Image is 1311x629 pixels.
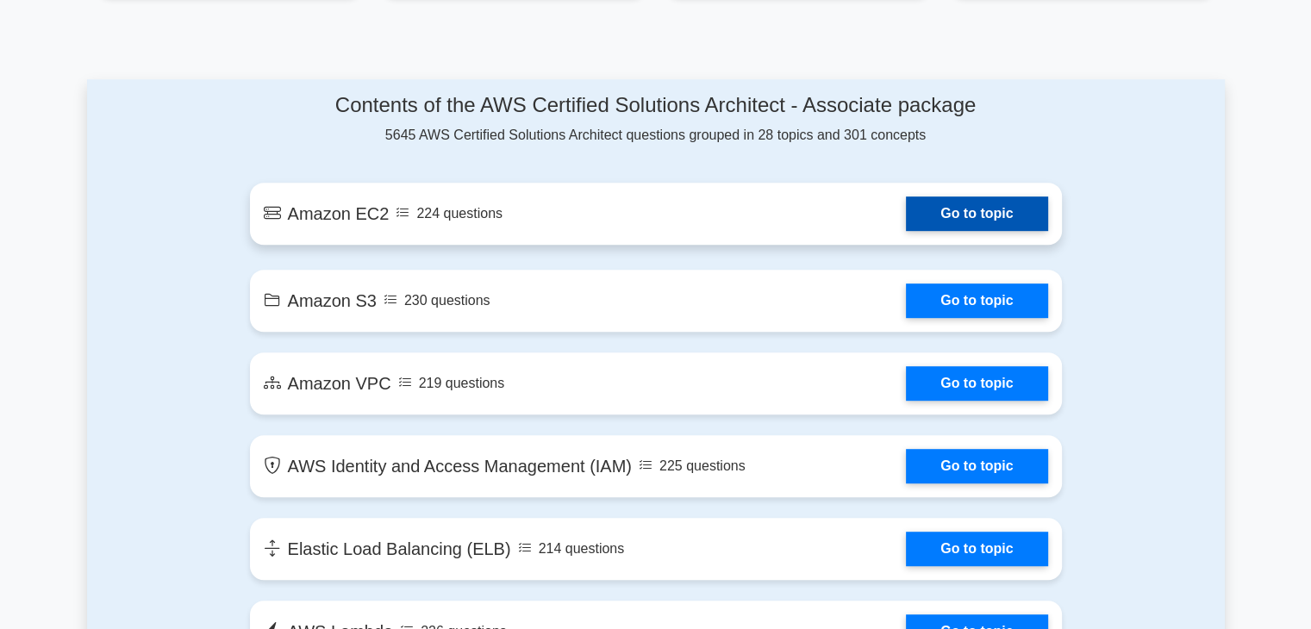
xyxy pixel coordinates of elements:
a: Go to topic [906,532,1047,566]
div: 5645 AWS Certified Solutions Architect questions grouped in 28 topics and 301 concepts [250,93,1062,146]
a: Go to topic [906,196,1047,231]
h4: Contents of the AWS Certified Solutions Architect - Associate package [250,93,1062,118]
a: Go to topic [906,283,1047,318]
a: Go to topic [906,449,1047,483]
a: Go to topic [906,366,1047,401]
